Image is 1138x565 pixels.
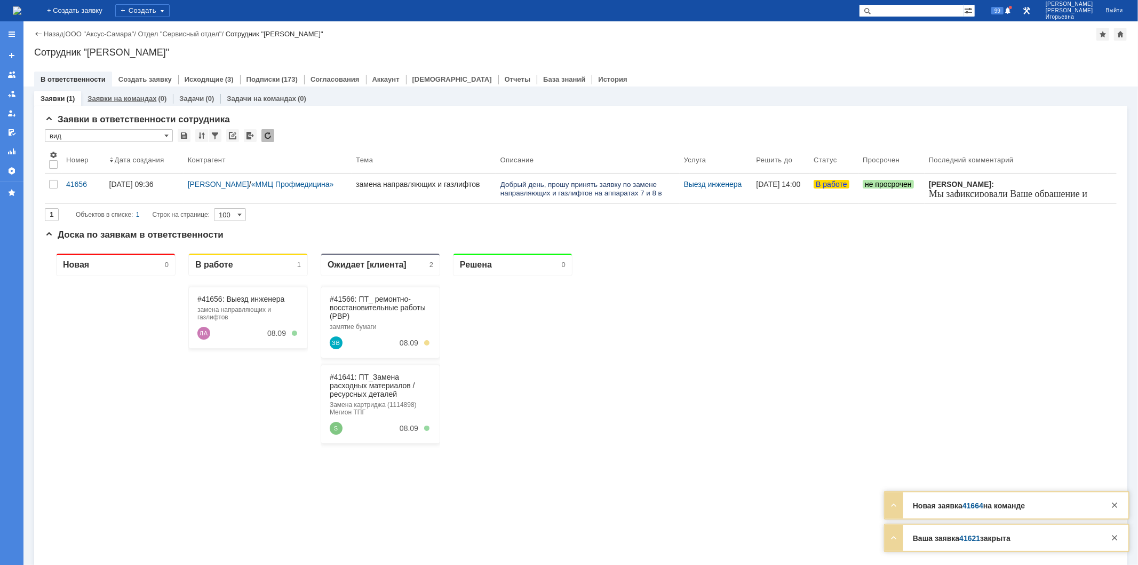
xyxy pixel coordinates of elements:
a: Выезд инженера [684,180,742,189]
div: Добавить в избранное [1096,28,1109,41]
div: замена направляющих и газлифтов [356,180,491,189]
a: Создать заявку [3,47,20,64]
div: [DATE] 09:36 [109,180,154,189]
a: Задачи [179,95,204,103]
a: Создать заявку [118,75,172,83]
span: [PERSON_NAME] [1046,7,1093,14]
div: В работе [150,15,188,25]
i: Строк на странице: [76,208,210,221]
div: 1 [136,208,140,221]
a: Заявки на командах [87,95,156,103]
span: В работе [814,180,849,189]
div: 2 [385,16,388,24]
div: #41566: ПТ_ ремонтно-восстановительные работы (РВР) [285,50,386,76]
a: SSorokin4RU [285,177,298,190]
div: Сортировка... [195,129,208,142]
a: Согласования [311,75,360,83]
a: В работе [809,174,858,203]
div: Просрочен [863,156,900,164]
div: Контрагент [188,156,226,164]
a: Перейти в интерфейс администратора [1020,4,1033,17]
th: Контрагент [184,146,352,174]
th: Дата создания [105,146,184,174]
a: База знаний [543,75,585,83]
div: Сохранить вид [178,129,190,142]
div: 5. Менее 100% [379,181,385,186]
div: (0) [298,95,306,103]
div: (0) [205,95,214,103]
a: Аккаунт [372,75,400,83]
div: 3. Менее 40% [379,96,385,101]
div: замятие бумаги [285,79,386,86]
span: Объектов в списке: [76,211,133,218]
div: (0) [158,95,166,103]
div: / [138,30,226,38]
div: Обновлять список [261,129,274,142]
a: Заявки на командах [3,66,20,83]
a: Заявки [41,95,65,103]
a: В ответственности [41,75,106,83]
a: Отчеты [505,75,531,83]
a: не просрочен [858,174,925,203]
th: Номер [62,146,105,174]
div: Скопировать ссылку на список [226,129,239,142]
div: Фильтрация... [209,129,221,142]
a: Мои заявки [3,105,20,122]
div: Тема [356,156,373,164]
div: Решить до [757,156,793,164]
div: 5. Менее 100% [247,86,252,91]
div: Закрыть [1108,499,1121,512]
span: Доска по заявкам в ответственности [45,230,224,240]
div: Услуга [684,156,706,164]
span: [DATE] 14:00 [757,180,801,189]
a: Перейти на домашнюю страницу [13,6,21,15]
div: Создать [115,4,170,17]
div: Описание [500,156,534,164]
a: Загороднев Владимир Александрович [285,92,298,105]
div: 41656 [66,180,101,189]
a: Отчеты [3,143,20,160]
a: [DEMOGRAPHIC_DATA] [412,75,492,83]
span: Настройки [49,151,58,159]
div: Новая [18,15,44,25]
a: История [598,75,627,83]
span: не просрочен [863,180,914,189]
div: / [66,30,138,38]
div: Решена [415,15,447,25]
th: Тема [352,146,496,174]
img: logo [13,6,21,15]
div: Статус [814,156,837,164]
a: #41656: Выезд инженера [153,50,240,59]
div: Ожидает [клиента] [283,15,362,25]
th: Услуга [680,146,752,174]
a: 41621 [959,534,980,543]
a: [DATE] 14:00 [752,174,810,203]
div: Сотрудник "[PERSON_NAME]" [226,30,323,38]
span: Игорьевна [1046,14,1093,20]
div: #41641: ПТ_Замена расходных материалов / ресурсных деталей [285,128,386,154]
a: Лузгин Алексей Александрович [153,82,165,95]
div: (173) [282,75,298,83]
div: 0 [517,16,521,24]
div: Сотрудник "[PERSON_NAME]" [34,47,1127,58]
div: 08.09.2025 [355,94,373,103]
a: #41566: ПТ_ ремонтно-восстановительные работы (РВР) [285,50,381,76]
a: Отдел "Сервисный отдел" [138,30,222,38]
div: Сделать домашней страницей [1114,28,1127,41]
a: 41664 [962,501,983,510]
strong: Новая заявка на команде [913,501,1025,510]
a: замена направляющих и газлифтов [352,174,496,203]
a: Задачи на командах [227,95,296,103]
span: [PERSON_NAME] [1046,1,1093,7]
div: Развернуть [887,499,900,512]
div: 08.09.2025 [222,84,241,93]
a: Назад [44,30,63,38]
div: Последний комментарий [929,156,1014,164]
div: 1 [252,16,256,24]
a: Мои согласования [3,124,20,141]
a: 41656 [62,174,105,203]
div: замена направляющих и газлифтов [153,61,254,76]
div: Дата создания [115,156,164,164]
div: (1) [66,95,75,103]
a: #41641: ПТ_Замена расходных материалов / ресурсных деталей [285,128,370,154]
